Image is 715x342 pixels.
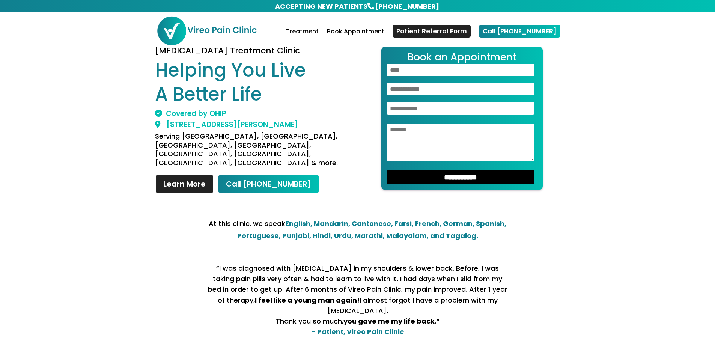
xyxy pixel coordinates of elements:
[374,1,440,12] a: [PHONE_NUMBER]
[218,175,319,193] a: Call [PHONE_NUMBER]
[381,47,543,190] form: Contact form
[155,132,352,171] h4: Serving [GEOGRAPHIC_DATA], [GEOGRAPHIC_DATA], [GEOGRAPHIC_DATA], [GEOGRAPHIC_DATA], [GEOGRAPHIC_D...
[393,25,471,38] a: Patient Referral Form
[155,175,214,193] a: Learn More
[479,25,560,38] a: Call [PHONE_NUMBER]
[157,16,257,46] img: Vireo Pain Clinic
[286,29,319,47] a: Treatment
[311,327,404,336] strong: – Patient, Vireo Pain Clinic
[208,263,508,337] p: “I was diagnosed with [MEDICAL_DATA] in my shoulders & lower back. Before, I was taking pain pill...
[387,52,537,64] h2: Book an Appointment
[327,29,384,47] a: Book Appointment
[237,219,507,240] strong: English, Mandarin, Cantonese, Farsi, French, German, Spanish, Portuguese, Punjabi, Hindi, Urdu, M...
[155,119,298,130] a: [STREET_ADDRESS][PERSON_NAME]
[155,110,352,121] h2: Covered by OHIP
[155,59,352,110] h1: Helping You Live A Better Life
[255,295,360,305] strong: I feel like a young man again!
[208,218,508,242] p: At this clinic, we speak
[155,47,352,59] h3: [MEDICAL_DATA] Treatment Clinic
[343,316,437,326] strong: you gave me my life back.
